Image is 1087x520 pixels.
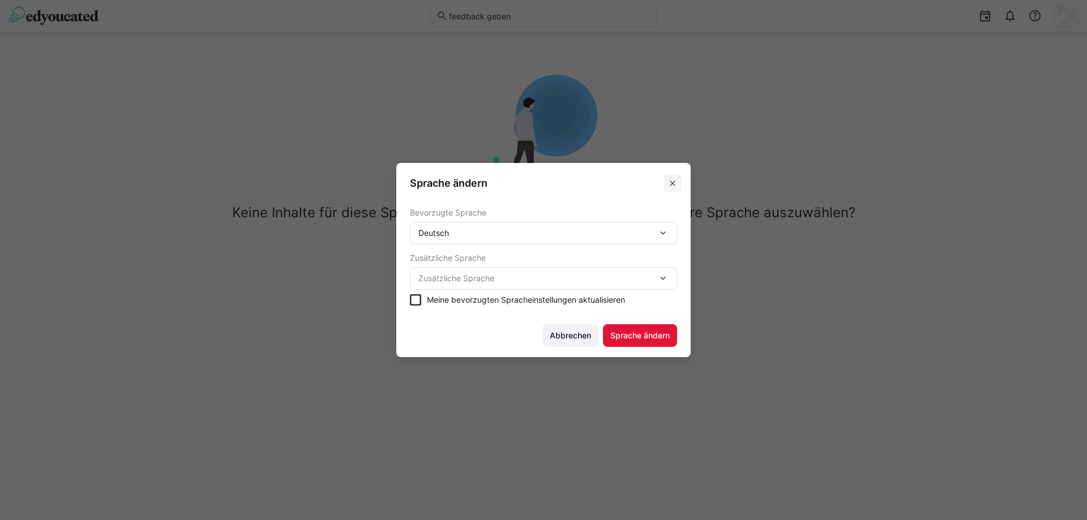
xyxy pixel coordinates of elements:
button: Sprache ändern [603,324,677,347]
span: Bevorzugte Sprache [410,208,486,217]
eds-checkbox: Meine bevorzugten Spracheinstellungen aktualisieren [410,294,677,306]
span: Abbrechen [548,330,593,341]
span: Deutsch [418,227,449,239]
span: Zusätzliche Sprache [410,253,486,263]
h3: Sprache ändern [410,177,487,190]
span: Sprache ändern [609,330,671,341]
button: Abbrechen [542,324,598,347]
span: Zusätzliche Sprache [418,273,657,284]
